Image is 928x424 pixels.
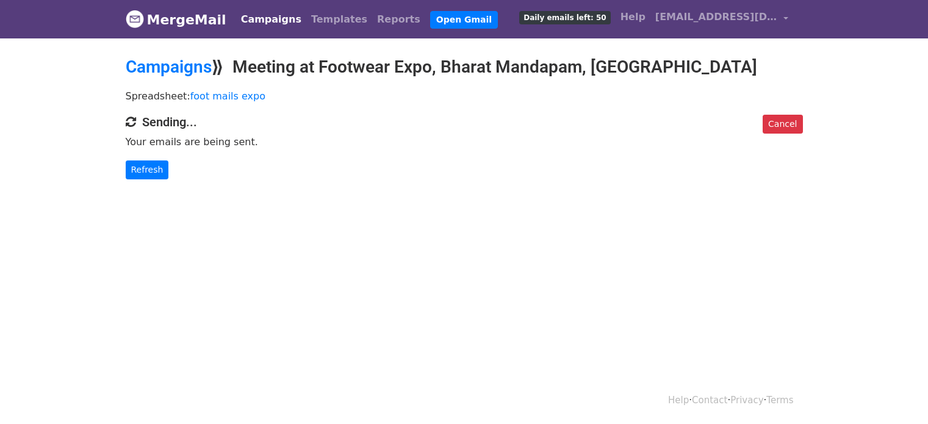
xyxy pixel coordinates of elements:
a: Contact [692,395,727,406]
a: Cancel [763,115,802,134]
p: Your emails are being sent. [126,135,803,148]
h4: Sending... [126,115,803,129]
a: foot mails expo [190,90,265,102]
img: MergeMail logo [126,10,144,28]
a: MergeMail [126,7,226,32]
h2: ⟫ Meeting at Footwear Expo, Bharat Mandapam, [GEOGRAPHIC_DATA] [126,57,803,77]
a: Templates [306,7,372,32]
span: Daily emails left: 50 [519,11,610,24]
p: Spreadsheet: [126,90,803,102]
a: [EMAIL_ADDRESS][DOMAIN_NAME] [650,5,793,34]
a: Daily emails left: 50 [514,5,615,29]
a: Help [668,395,689,406]
a: Privacy [730,395,763,406]
a: Help [616,5,650,29]
a: Refresh [126,160,169,179]
a: Campaigns [236,7,306,32]
a: Open Gmail [430,11,498,29]
span: [EMAIL_ADDRESS][DOMAIN_NAME] [655,10,777,24]
a: Reports [372,7,425,32]
a: Terms [766,395,793,406]
a: Campaigns [126,57,212,77]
